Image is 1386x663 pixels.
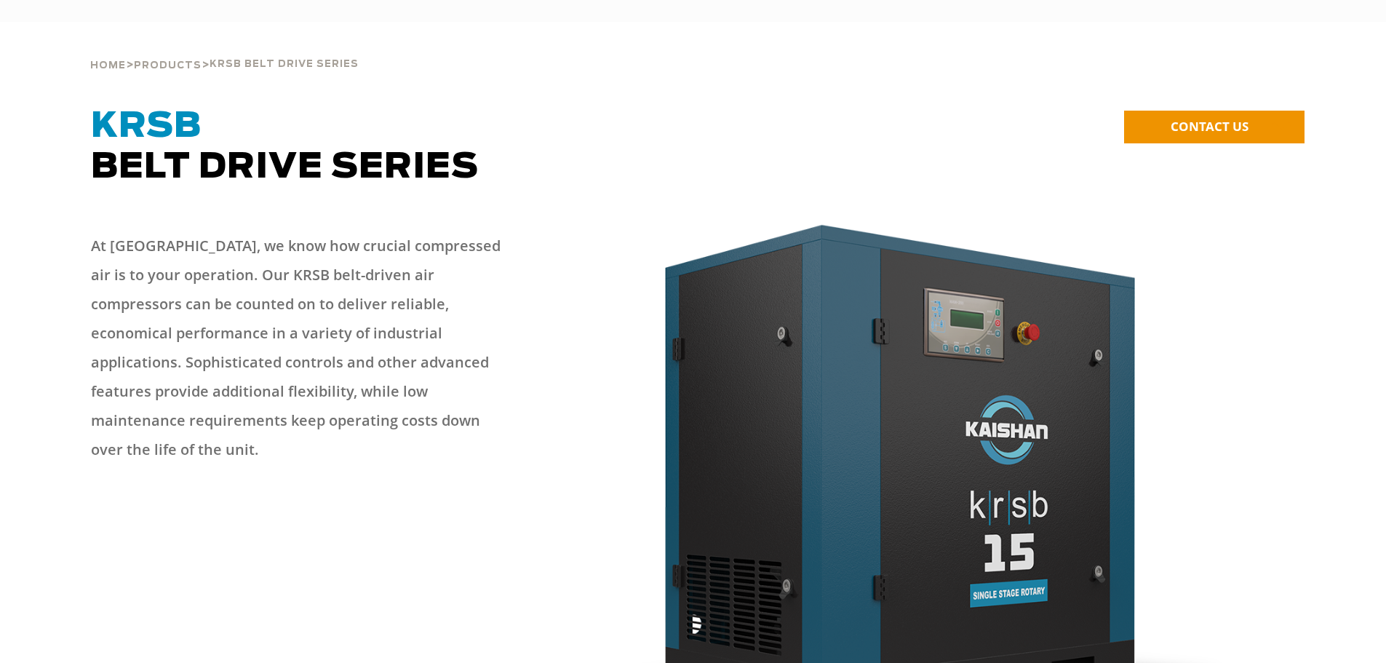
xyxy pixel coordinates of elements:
span: Belt Drive Series [91,109,479,185]
a: Products [134,58,202,71]
a: CONTACT US [1124,111,1305,143]
span: Products [134,61,202,71]
a: Home [90,58,126,71]
p: At [GEOGRAPHIC_DATA], we know how crucial compressed air is to your operation. Our KRSB belt-driv... [91,231,513,464]
span: Home [90,61,126,71]
span: krsb belt drive series [210,60,359,69]
span: CONTACT US [1171,118,1248,135]
div: > > [90,22,359,77]
span: KRSB [91,109,202,144]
